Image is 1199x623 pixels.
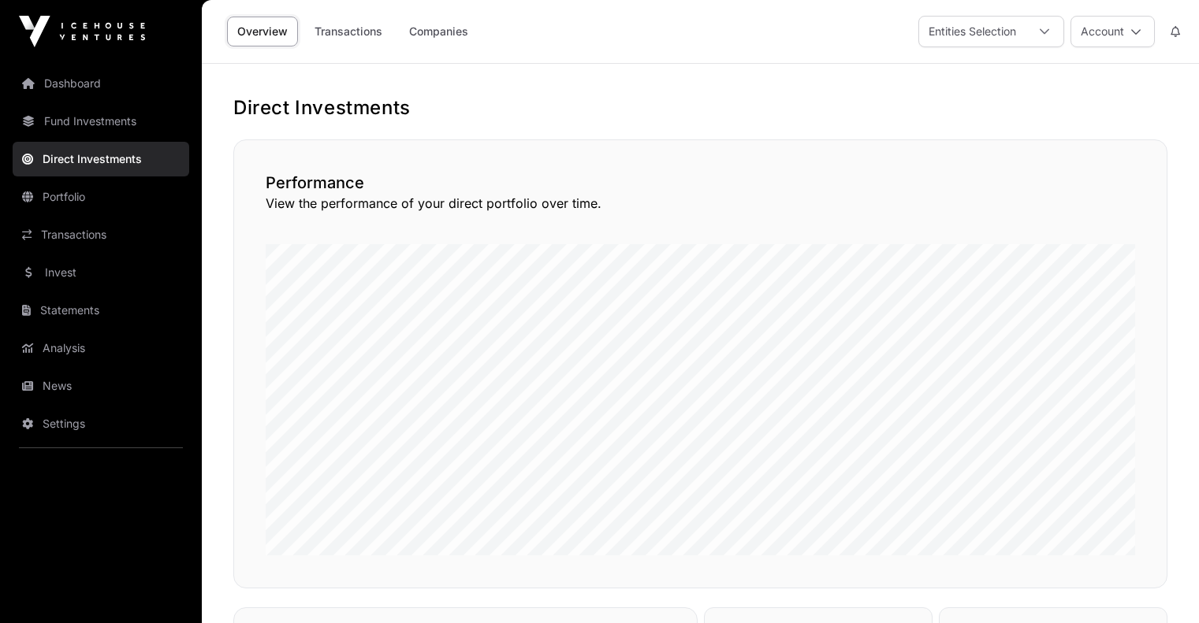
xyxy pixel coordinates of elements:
h1: Direct Investments [233,95,1167,121]
a: Dashboard [13,66,189,101]
div: Entities Selection [919,17,1026,46]
img: Icehouse Ventures Logo [19,16,145,47]
a: Analysis [13,331,189,365]
a: News [13,369,189,403]
a: Settings [13,406,189,441]
a: Overview [227,17,298,46]
a: Invest [13,255,189,290]
a: Statements [13,293,189,328]
a: Direct Investments [13,142,189,176]
button: Account [1071,16,1155,47]
p: View the performance of your direct portfolio over time. [266,194,1135,213]
h2: Performance [266,172,1135,194]
a: Transactions [304,17,393,46]
a: Portfolio [13,180,189,214]
a: Fund Investments [13,104,189,139]
a: Transactions [13,217,189,252]
a: Companies [399,17,478,46]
